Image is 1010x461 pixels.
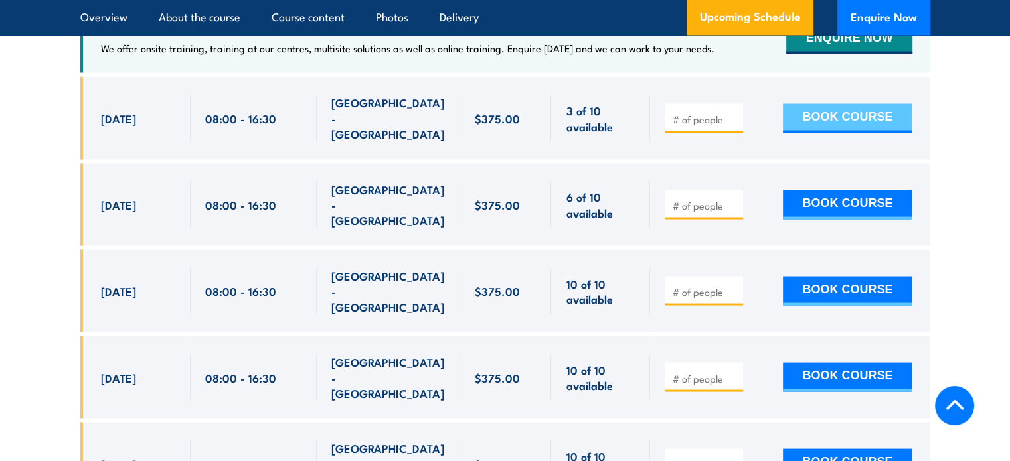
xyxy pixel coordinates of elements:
span: [GEOGRAPHIC_DATA] - [GEOGRAPHIC_DATA] [331,94,446,141]
span: 10 of 10 available [566,362,635,393]
p: We offer onsite training, training at our centres, multisite solutions as well as online training... [101,41,715,54]
span: 6 of 10 available [566,188,635,220]
span: 10 of 10 available [566,275,635,306]
h4: NEED TRAINING FOR LARGER GROUPS OR MULTIPLE LOCATIONS? [101,23,715,38]
span: 08:00 - 16:30 [205,369,276,385]
input: # of people [672,285,738,298]
span: $375.00 [475,196,520,212]
span: $375.00 [475,283,520,298]
span: [DATE] [101,283,136,298]
span: [GEOGRAPHIC_DATA] - [GEOGRAPHIC_DATA] [331,354,446,400]
span: [DATE] [101,110,136,125]
input: # of people [672,198,738,212]
span: 08:00 - 16:30 [205,110,276,125]
span: 3 of 10 available [566,102,635,133]
button: BOOK COURSE [783,362,912,391]
span: 08:00 - 16:30 [205,283,276,298]
span: [DATE] [101,196,136,212]
button: BOOK COURSE [783,190,912,219]
span: [GEOGRAPHIC_DATA] - [GEOGRAPHIC_DATA] [331,267,446,314]
input: # of people [672,371,738,385]
span: $375.00 [475,369,520,385]
button: BOOK COURSE [783,103,912,133]
span: [DATE] [101,369,136,385]
input: # of people [672,112,738,125]
button: ENQUIRE NOW [786,25,912,54]
span: [GEOGRAPHIC_DATA] - [GEOGRAPHIC_DATA] [331,181,446,228]
span: $375.00 [475,110,520,125]
button: BOOK COURSE [783,276,912,305]
span: 08:00 - 16:30 [205,196,276,212]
